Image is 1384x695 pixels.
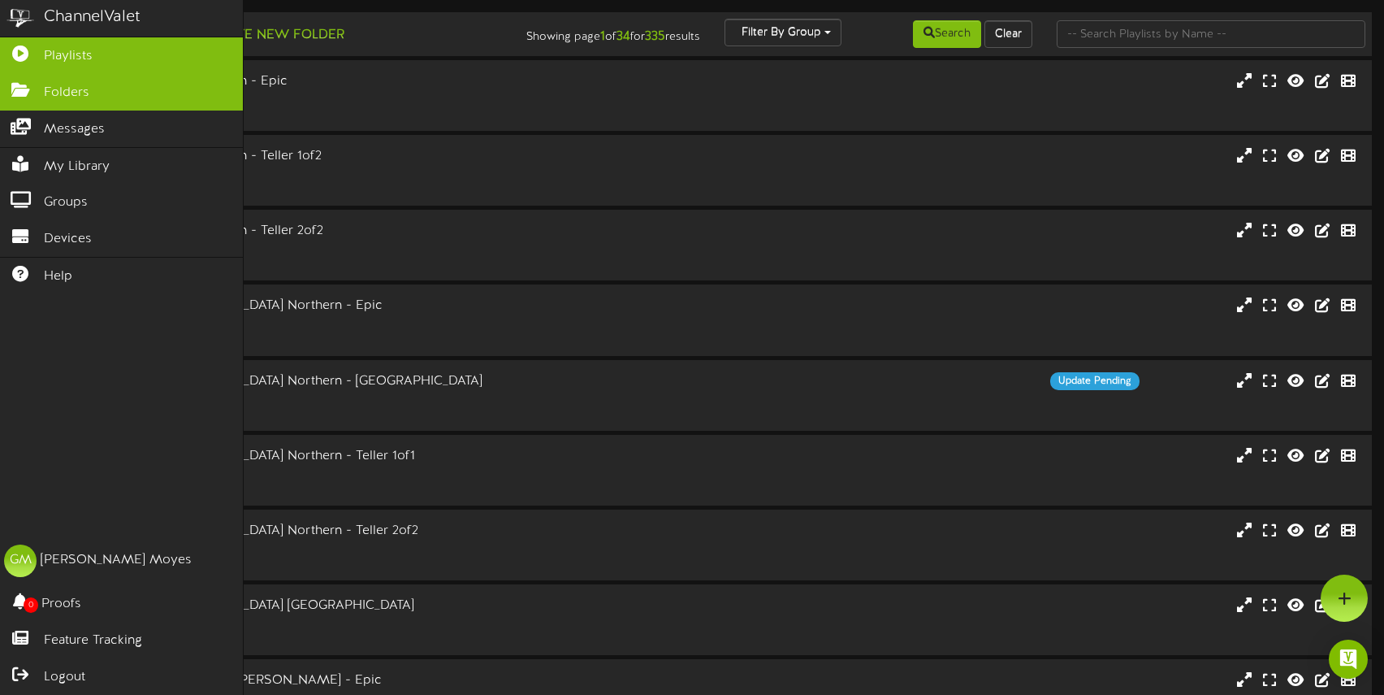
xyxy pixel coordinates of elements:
[44,84,89,102] span: Folders
[1057,20,1365,48] input: -- Search Playlists by Name --
[65,541,590,554] div: Landscape ( 16:9 )
[65,91,590,105] div: Landscape ( 16:9 )
[44,230,92,249] span: Devices
[44,158,110,176] span: My Library
[44,47,93,66] span: Playlists
[984,20,1032,48] button: Clear
[600,29,605,44] strong: 1
[65,222,590,241] div: AZ - 033 - Mesa Southern - Teller 2of2
[65,480,590,493] div: # 874
[41,551,192,570] div: [PERSON_NAME] Moyes
[724,19,841,46] button: Filter By Group
[4,545,37,577] div: GM
[65,147,590,166] div: AZ - 033 - Mesa Southern - Teller 1of2
[1050,372,1140,390] div: Update Pending
[65,254,590,268] div: # 871
[65,166,590,180] div: Landscape ( 16:9 )
[41,595,81,614] span: Proofs
[65,372,590,391] div: AZ - 056 - [GEOGRAPHIC_DATA] Northern - [GEOGRAPHIC_DATA]
[65,180,590,193] div: # 870
[616,29,630,44] strong: 34
[1329,640,1368,679] div: Open Intercom Messenger
[65,615,590,629] div: Landscape ( 16:9 )
[491,19,712,46] div: Showing page of for results
[65,597,590,615] div: AZ - 056 - [GEOGRAPHIC_DATA] [GEOGRAPHIC_DATA]
[65,241,590,254] div: Landscape ( 16:9 )
[913,20,981,48] button: Search
[65,404,590,418] div: # 5650
[188,25,349,46] button: Create New Folder
[44,632,142,650] span: Feature Tracking
[65,554,590,568] div: # 875
[65,390,590,404] div: Portrait ( 9:16 )
[65,465,590,479] div: Landscape ( 16:9 )
[65,522,590,541] div: AZ - 056 - [GEOGRAPHIC_DATA] Northern - Teller 2of2
[65,315,590,329] div: Landscape ( 16:9 )
[65,72,590,91] div: AZ - 033 - Mesa Southern - Epic
[65,105,590,119] div: # 876
[65,329,590,343] div: # 5649
[65,447,590,466] div: AZ - 056 - [GEOGRAPHIC_DATA] Northern - Teller 1of1
[65,297,590,315] div: AZ - 056 - [GEOGRAPHIC_DATA] Northern - Epic
[44,193,88,212] span: Groups
[44,668,85,687] span: Logout
[44,6,141,29] div: ChannelValet
[65,671,590,690] div: AZ - 145 - Queen Creek [PERSON_NAME] - Epic
[44,120,105,139] span: Messages
[24,597,38,613] span: 0
[645,29,665,44] strong: 335
[44,267,72,286] span: Help
[65,629,590,643] div: # 5652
